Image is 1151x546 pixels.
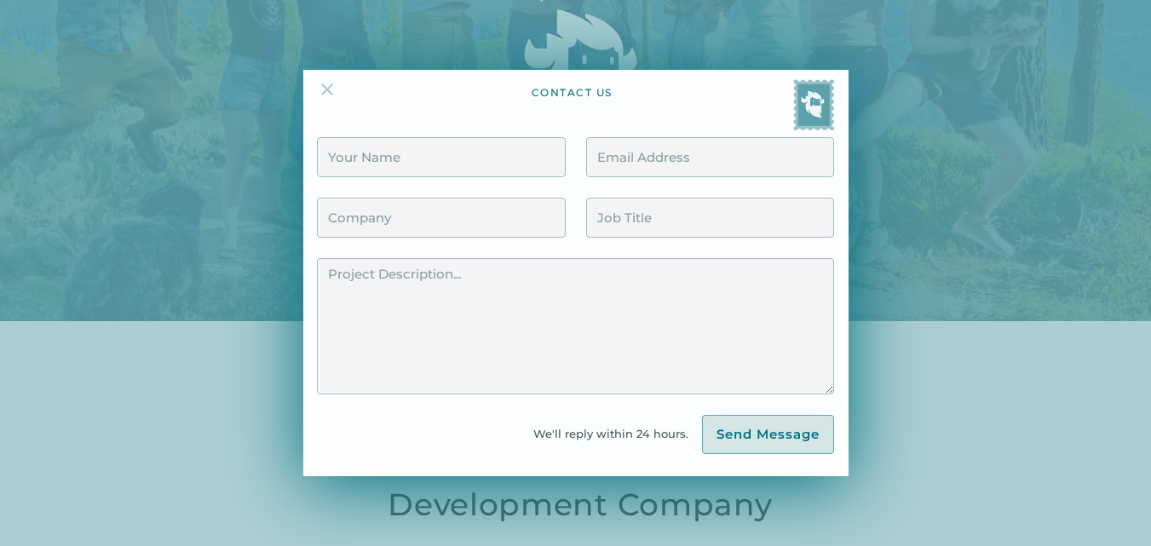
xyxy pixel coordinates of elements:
div: contact us [532,86,613,130]
img: Close Icon [317,79,337,100]
input: Your Name [317,137,565,177]
input: Job Title [586,198,834,238]
div: We'll reply within 24 hours. [533,425,702,443]
input: Company [317,198,565,238]
img: Yeti postage stamp [793,79,834,130]
input: Email Address [586,137,834,177]
form: Contact Form [317,137,833,454]
input: Send Message [702,415,834,454]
